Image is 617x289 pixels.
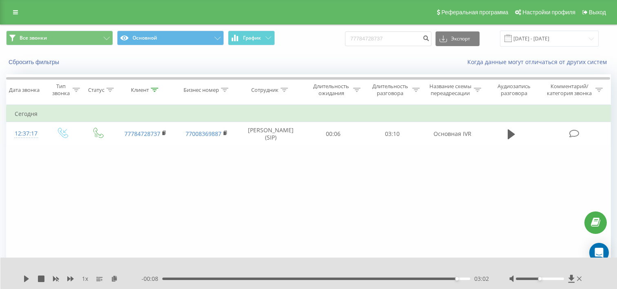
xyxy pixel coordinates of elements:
[304,122,363,146] td: 00:06
[441,9,508,16] span: Реферальная программа
[455,277,458,280] div: Accessibility label
[124,130,160,138] a: 77784728737
[186,130,221,138] a: 77008369887
[238,122,304,146] td: [PERSON_NAME] (SIP)
[491,83,538,97] div: Аудиозапись разговора
[474,275,489,283] span: 03:02
[243,35,261,41] span: График
[82,275,88,283] span: 1 x
[345,31,431,46] input: Поиск по номеру
[184,87,219,93] div: Бизнес номер
[522,9,575,16] span: Настройки профиля
[422,122,483,146] td: Основная IVR
[142,275,162,283] span: - 00:08
[546,83,593,97] div: Комментарий/категория звонка
[311,83,352,97] div: Длительность ожидания
[467,58,611,66] a: Когда данные могут отличаться от других систем
[51,83,71,97] div: Тип звонка
[589,9,606,16] span: Выход
[9,87,40,93] div: Дата звонка
[228,31,275,45] button: График
[131,87,149,93] div: Клиент
[6,58,63,66] button: Сбросить фильтры
[88,87,104,93] div: Статус
[436,31,480,46] button: Экспорт
[589,243,609,262] div: Open Intercom Messenger
[251,87,279,93] div: Сотрудник
[20,35,47,41] span: Все звонки
[6,31,113,45] button: Все звонки
[538,277,542,280] div: Accessibility label
[429,83,472,97] div: Название схемы переадресации
[363,122,422,146] td: 03:10
[15,126,36,142] div: 12:37:17
[117,31,224,45] button: Основной
[7,106,611,122] td: Сегодня
[370,83,410,97] div: Длительность разговора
